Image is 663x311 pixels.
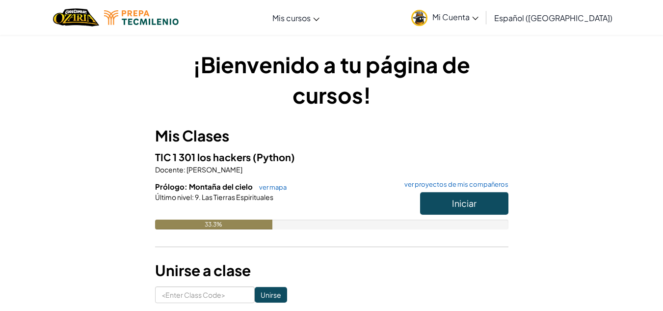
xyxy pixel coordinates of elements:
[406,2,483,33] a: Mi Cuenta
[192,193,194,201] span: :
[399,181,508,188] a: ver proyectos de mis compañeros
[53,7,99,28] a: Ozaria by CodeCombat logo
[155,259,508,282] h3: Unirse a clase
[452,198,477,209] span: Iniciar
[255,287,287,303] input: Unirse
[155,182,254,191] span: Prólogo: Montaña del cielo
[184,165,186,174] span: :
[253,151,295,163] span: (Python)
[155,49,508,110] h1: ¡Bienvenido a tu página de cursos!
[194,193,201,201] span: 9.
[104,10,179,25] img: Tecmilenio logo
[155,165,184,174] span: Docente
[155,125,508,147] h3: Mis Clases
[155,193,192,201] span: Último nivel
[432,12,478,22] span: Mi Cuenta
[186,165,242,174] span: [PERSON_NAME]
[155,151,253,163] span: TIC 1 301 los hackers
[267,4,324,31] a: Mis cursos
[53,7,99,28] img: Home
[272,13,311,23] span: Mis cursos
[411,10,427,26] img: avatar
[155,286,255,303] input: <Enter Class Code>
[155,220,273,229] div: 33.3%
[254,183,287,191] a: ver mapa
[494,13,612,23] span: Español ([GEOGRAPHIC_DATA])
[201,193,273,201] span: Las Tierras Espirituales
[420,192,508,215] button: Iniciar
[489,4,617,31] a: Español ([GEOGRAPHIC_DATA])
